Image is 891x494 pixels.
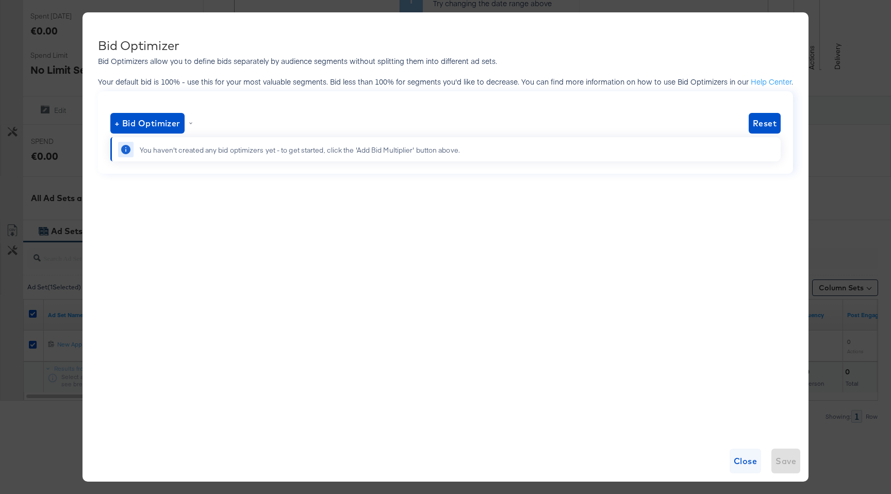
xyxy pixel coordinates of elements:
[730,449,761,473] button: Close
[110,113,185,134] button: + Bid Optimizer
[98,56,793,87] p: Bid Optimizers allow you to define bids separately by audience segments without splitting them in...
[751,76,791,87] a: Help Center
[114,116,180,130] span: + Bid Optimizer
[734,454,757,468] span: Close
[753,116,777,130] span: Reset
[749,113,781,134] button: Reset
[98,38,793,53] div: Bid Optimizer
[140,145,460,155] div: You haven't created any bid optimizers yet - to get started, click the 'Add Bid Multiplier' butto...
